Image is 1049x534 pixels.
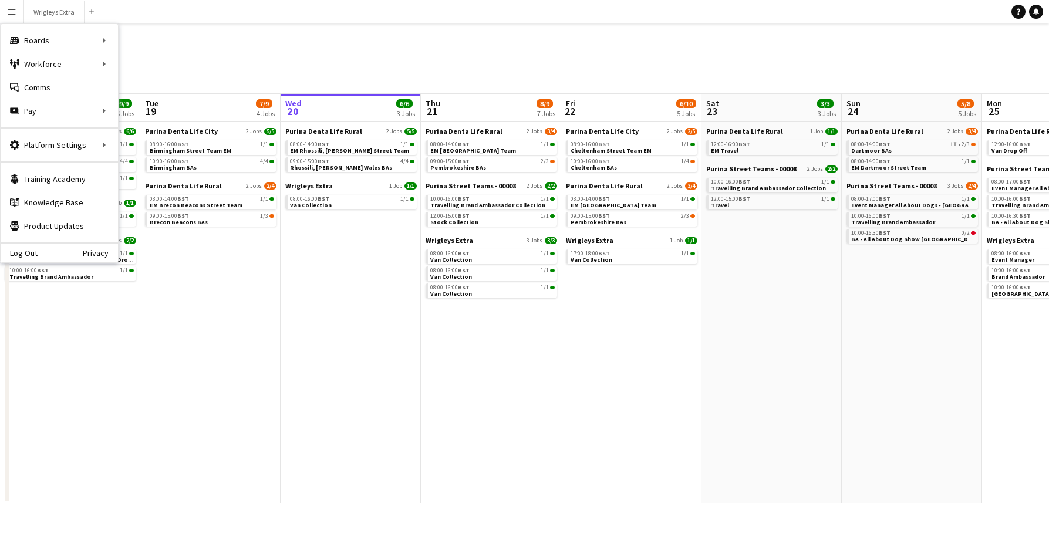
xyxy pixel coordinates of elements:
span: 1/1 [685,237,697,244]
span: 4/4 [400,158,409,164]
span: 2/2 [545,182,557,190]
span: BST [738,140,750,148]
span: BST [177,195,189,202]
span: Birmingham BAs [150,164,197,171]
a: 08:00-16:00BST1/1Cheltenham Street Team EM [571,140,695,154]
span: BST [879,229,891,236]
span: 3/4 [685,182,697,190]
span: 10:00-16:00 [851,213,891,219]
a: 08:00-16:00BST1/1Van Collection [430,249,555,263]
span: Brecon Beacons BAs [150,218,208,226]
span: BST [879,140,891,148]
div: Pay [1,99,118,123]
div: Wrigleys Extra1 Job1/117:00-18:00BST1/1Van Collection [566,236,697,266]
span: 1/1 [821,196,829,202]
a: Wrigleys Extra1 Job1/1 [566,236,697,245]
span: 2/3 [971,143,976,146]
span: EM Pembrokeshire Street Team [430,147,516,154]
span: Travelling Brand Ambassador [851,218,935,226]
span: 0/2 [962,230,970,236]
a: Purina Street Teams - 000083 Jobs2/4 [846,181,978,190]
span: 1/1 [541,285,549,290]
span: 6/6 [396,99,413,108]
span: 1 Job [670,237,683,244]
span: 10:00-16:00 [571,158,610,164]
a: Wrigleys Extra1 Job1/1 [285,181,417,190]
a: 08:00-14:00BST1/1EM Brecon Beacons Street Team [150,195,274,208]
span: 08:00-16:00 [290,196,329,202]
a: 10:00-16:00BST1/1Travelling Brand Ambassador [9,266,134,280]
div: Platform Settings [1,133,118,157]
a: 10:00-16:00BST1/4Cheltenham BAs [571,157,695,171]
a: Purina Denta Life Rural2 Jobs2/4 [145,181,276,190]
span: 6/10 [676,99,696,108]
span: 08:00-17:00 [991,179,1031,185]
span: 2/4 [966,182,978,190]
span: 1/1 [962,213,970,219]
span: Wed [285,98,302,109]
a: 08:00-14:00BST1/1EM Rhossili, [PERSON_NAME] Street Team [290,140,414,154]
span: Sat [706,98,719,109]
span: BST [879,212,891,219]
a: 10:00-16:30BST0/2BA - All About Dog Show [GEOGRAPHIC_DATA] [851,229,976,242]
span: Purina Street Teams - 00008 [846,181,937,190]
a: Purina Denta Life Rural2 Jobs3/4 [846,127,978,136]
div: Purina Denta Life Rural2 Jobs5/508:00-14:00BST1/1EM Rhossili, [PERSON_NAME] Street Team09:00-15:0... [285,127,417,181]
span: Van Collection [290,201,332,209]
span: 1/1 [120,213,128,219]
span: Purina Denta Life Rural [566,181,643,190]
span: Tue [145,98,158,109]
span: 5/5 [264,128,276,135]
span: Travelling Brand Ambassador Collection [430,201,545,209]
span: Van Collection [430,290,472,298]
span: Travelling Brand Ambassador Collection [711,184,826,192]
span: 2 Jobs [947,128,963,135]
a: Purina Street Teams - 000082 Jobs2/2 [426,181,557,190]
span: BST [318,195,329,202]
div: Wrigleys Extra1 Job1/108:00-16:00BST1/1Van Collection [285,181,417,212]
a: Purina Street Teams - 000082 Jobs2/2 [706,164,838,173]
span: 2 Jobs [246,128,262,135]
span: 1/1 [120,251,128,256]
span: BST [1019,178,1031,185]
div: Purina Street Teams - 000082 Jobs2/210:00-16:00BST1/1Travelling Brand Ambassador Collection12:00-... [706,164,838,212]
span: Van Drop Off [991,147,1027,154]
div: Wrigleys Extra3 Jobs3/308:00-16:00BST1/1Van Collection08:00-16:00BST1/1Van Collection08:00-16:00B... [426,236,557,300]
a: Purina Denta Life Rural2 Jobs3/4 [426,127,557,136]
span: 08:00-16:00 [430,285,470,290]
span: 1/1 [269,197,274,201]
span: 4/4 [260,158,268,164]
span: Purina Denta Life Rural [285,127,362,136]
span: 12:00-15:00 [430,213,470,219]
span: 09:00-15:00 [571,213,610,219]
a: 09:00-15:00BST1/3Brecon Beacons BAs [150,212,274,225]
div: Purina Denta Life Rural1 Job1/112:00-16:00BST1/1EM Travel [706,127,838,164]
span: 1/1 [541,213,549,219]
span: 2/2 [825,165,838,173]
span: BST [598,249,610,257]
span: BST [37,266,49,274]
span: BST [879,157,891,165]
span: 1/1 [120,175,128,181]
a: 09:00-15:00BST2/3Pembrokeshire BAs [571,212,695,225]
span: 10:00-16:30 [991,213,1031,219]
span: 1/1 [269,143,274,146]
span: Sun [846,98,861,109]
span: 1/1 [541,251,549,256]
span: 1/1 [400,196,409,202]
span: 1/1 [129,143,134,146]
span: 08:00-14:00 [851,141,891,147]
span: 25 [985,104,1002,118]
span: 1/1 [550,143,555,146]
span: 08:00-17:00 [851,196,891,202]
span: 4/4 [129,160,134,163]
span: BST [458,249,470,257]
a: 09:00-15:00BST4/4Rhossili, [PERSON_NAME] Wales BAs [290,157,414,171]
span: 1/1 [129,177,134,180]
span: BST [598,195,610,202]
a: Purina Denta Life Rural2 Jobs5/5 [285,127,417,136]
span: 10:00-16:30 [851,230,891,236]
a: Privacy [83,248,118,258]
span: Wrigleys Extra [426,236,473,245]
span: 2/3 [541,158,549,164]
